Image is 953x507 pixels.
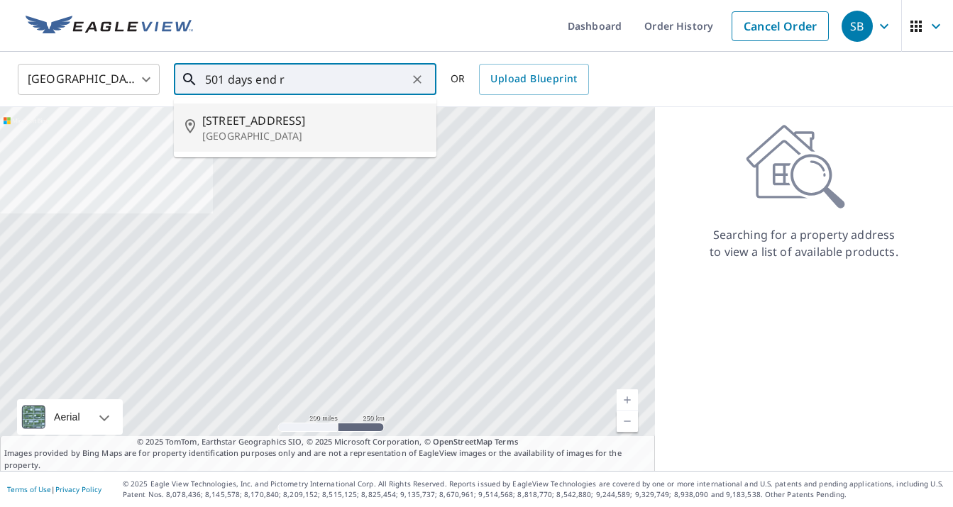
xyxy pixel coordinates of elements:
div: Aerial [50,399,84,435]
span: [STREET_ADDRESS] [202,112,425,129]
input: Search by address or latitude-longitude [205,60,407,99]
a: OpenStreetMap [433,436,492,447]
a: Terms of Use [7,484,51,494]
button: Clear [407,69,427,89]
a: Current Level 5, Zoom Out [617,411,638,432]
div: OR [451,64,589,95]
a: Privacy Policy [55,484,101,494]
div: SB [842,11,873,42]
a: Upload Blueprint [479,64,588,95]
img: EV Logo [26,16,193,37]
div: [GEOGRAPHIC_DATA] [18,60,160,99]
a: Cancel Order [732,11,829,41]
div: Aerial [17,399,123,435]
span: Upload Blueprint [490,70,577,88]
a: Current Level 5, Zoom In [617,389,638,411]
p: Searching for a property address to view a list of available products. [709,226,899,260]
span: © 2025 TomTom, Earthstar Geographics SIO, © 2025 Microsoft Corporation, © [137,436,518,448]
p: © 2025 Eagle View Technologies, Inc. and Pictometry International Corp. All Rights Reserved. Repo... [123,479,946,500]
p: [GEOGRAPHIC_DATA] [202,129,425,143]
a: Terms [495,436,518,447]
p: | [7,485,101,494]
